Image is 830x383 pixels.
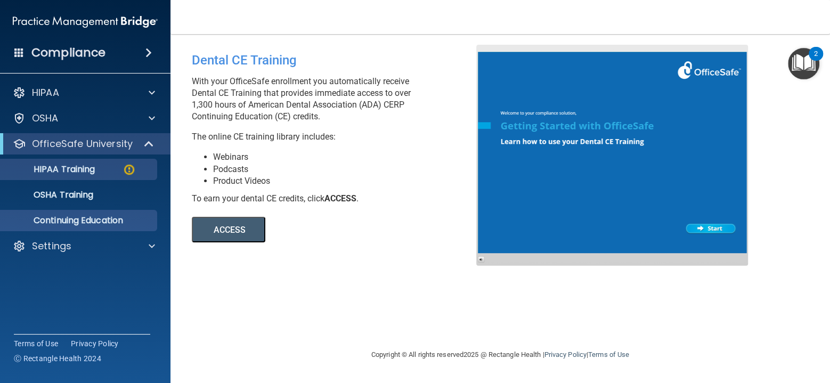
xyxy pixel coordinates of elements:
p: The online CE training library includes: [192,131,484,143]
p: OSHA Training [7,190,93,200]
span: Ⓒ Rectangle Health 2024 [14,353,101,364]
div: Copyright © All rights reserved 2025 @ Rectangle Health | | [306,338,695,372]
a: ACCESS [192,226,483,234]
p: Settings [32,240,71,252]
iframe: Drift Widget Chat Controller [646,319,817,361]
li: Podcasts [213,164,484,175]
button: Open Resource Center, 2 new notifications [788,48,819,79]
img: warning-circle.0cc9ac19.png [123,163,136,176]
h4: Compliance [31,45,105,60]
a: Privacy Policy [544,351,586,358]
a: Terms of Use [588,351,629,358]
div: Dental CE Training [192,45,484,76]
p: With your OfficeSafe enrollment you automatically receive Dental CE Training that provides immedi... [192,76,484,123]
li: Webinars [213,151,484,163]
a: Privacy Policy [71,338,119,349]
p: OSHA [32,112,59,125]
div: To earn your dental CE credits, click . [192,193,484,205]
img: PMB logo [13,11,158,32]
b: ACCESS [324,193,356,203]
a: OSHA [13,112,155,125]
a: Settings [13,240,155,252]
li: Product Videos [213,175,484,187]
p: HIPAA [32,86,59,99]
a: HIPAA [13,86,155,99]
p: OfficeSafe University [32,137,133,150]
div: 2 [814,54,818,68]
a: OfficeSafe University [13,137,154,150]
p: HIPAA Training [7,164,95,175]
a: Terms of Use [14,338,58,349]
button: ACCESS [192,217,265,242]
p: Continuing Education [7,215,152,226]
